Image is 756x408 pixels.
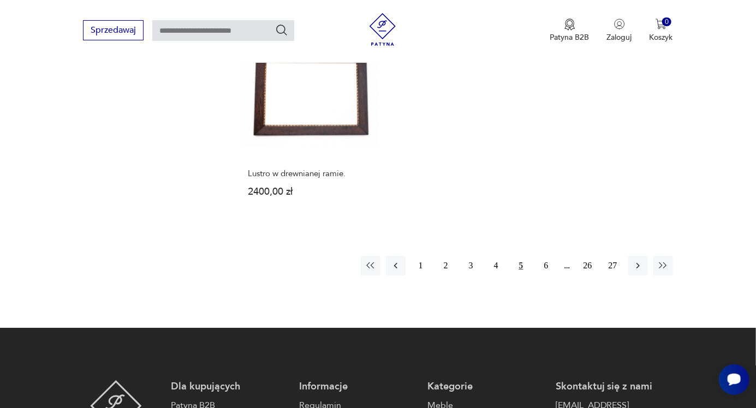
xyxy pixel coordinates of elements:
img: Ikona koszyka [656,19,666,29]
a: Sprzedawaj [83,27,144,35]
button: Szukaj [275,23,288,37]
button: 5 [511,256,531,275]
h3: Lustro w drewnianej ramie. [248,169,374,178]
p: Skontaktuj się z nami [556,380,673,393]
p: 2400,00 zł [248,187,374,196]
div: 0 [662,17,671,27]
p: Patyna B2B [550,32,590,43]
button: 6 [537,256,556,275]
p: Dla kupujących [171,380,288,393]
button: 27 [603,256,623,275]
button: 0Koszyk [650,19,673,43]
button: 2 [436,256,456,275]
a: Lustro w drewnianej ramie.Lustro w drewnianej ramie.2400,00 zł [243,25,379,218]
a: Ikona medaluPatyna B2B [550,19,590,43]
button: 26 [578,256,598,275]
button: Sprzedawaj [83,20,144,40]
iframe: Smartsupp widget button [719,364,749,395]
img: Ikonka użytkownika [614,19,625,29]
p: Kategorie [427,380,545,393]
img: Ikona medalu [564,19,575,31]
img: Patyna - sklep z meblami i dekoracjami vintage [366,13,399,46]
p: Zaloguj [607,32,632,43]
button: Patyna B2B [550,19,590,43]
button: 3 [461,256,481,275]
button: Zaloguj [607,19,632,43]
p: Koszyk [650,32,673,43]
button: 1 [411,256,431,275]
button: 4 [486,256,506,275]
p: Informacje [299,380,416,393]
